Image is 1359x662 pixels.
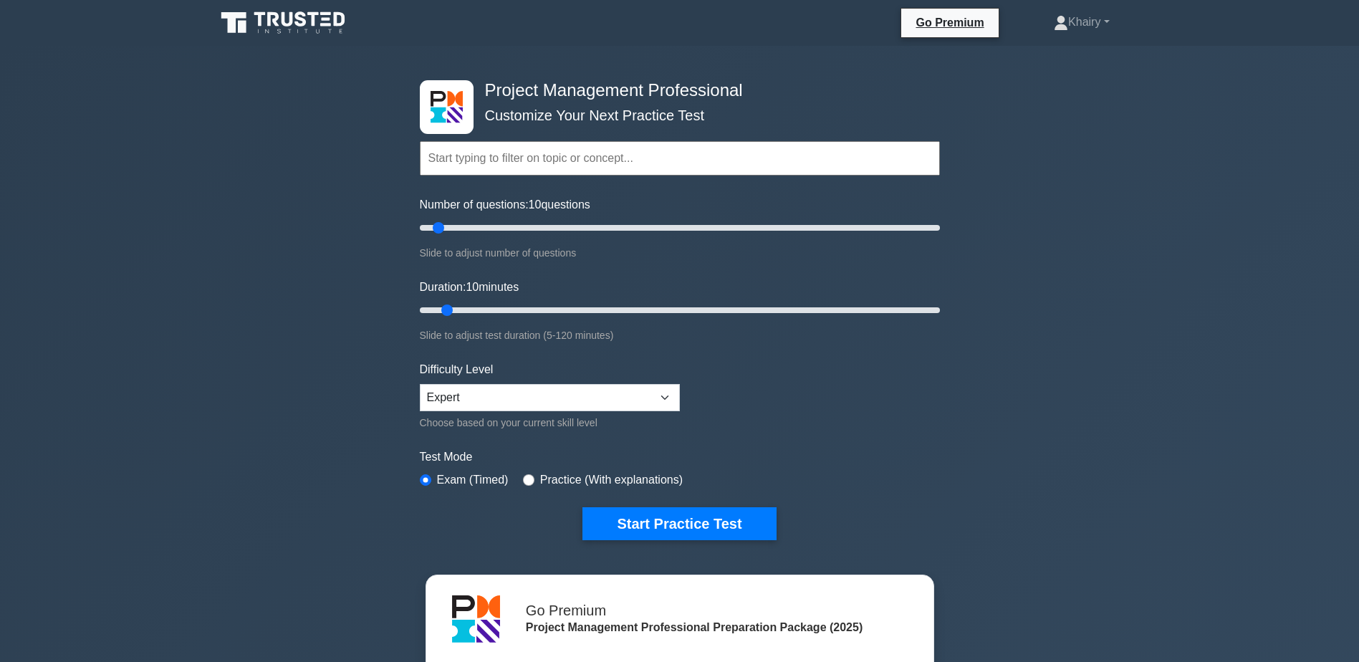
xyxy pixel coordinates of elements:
div: Choose based on your current skill level [420,414,680,431]
input: Start typing to filter on topic or concept... [420,141,940,176]
span: 10 [466,281,479,293]
span: 10 [529,198,542,211]
label: Practice (With explanations) [540,471,683,489]
div: Slide to adjust number of questions [420,244,940,262]
label: Difficulty Level [420,361,494,378]
label: Exam (Timed) [437,471,509,489]
button: Start Practice Test [582,507,776,540]
a: Go Premium [907,14,992,32]
div: Slide to adjust test duration (5-120 minutes) [420,327,940,344]
label: Test Mode [420,448,940,466]
label: Duration: minutes [420,279,519,296]
a: Khairy [1019,8,1143,37]
label: Number of questions: questions [420,196,590,214]
h4: Project Management Professional [479,80,870,101]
